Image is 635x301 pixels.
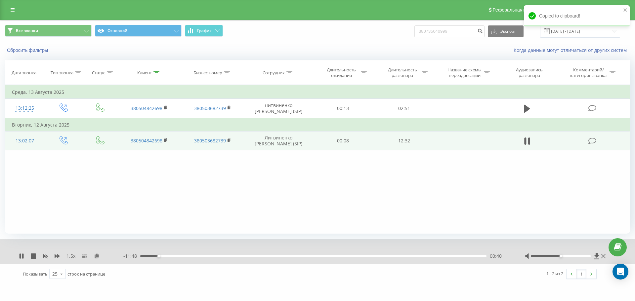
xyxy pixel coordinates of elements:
div: Accessibility label [157,255,160,257]
td: 00:13 [313,99,373,118]
div: 13:02:07 [12,134,38,147]
input: Поиск по номеру [414,25,485,37]
div: Клиент [137,70,152,76]
a: 380503682739 [194,105,226,111]
td: 02:51 [373,99,434,118]
button: График [185,25,223,37]
span: Показывать [23,271,48,277]
div: Длительность разговора [385,67,420,78]
div: Бизнес номер [193,70,222,76]
span: График [197,28,212,33]
div: Сотрудник [263,70,285,76]
div: Дата звонка [12,70,36,76]
a: 380503682739 [194,137,226,144]
button: Экспорт [488,25,524,37]
div: 1 - 2 из 2 [546,270,563,277]
a: 380504842698 [131,105,162,111]
div: Accessibility label [559,255,562,257]
div: Аудиозапись разговора [508,67,551,78]
span: - 11:48 [123,253,140,259]
button: close [623,7,628,14]
div: Длительность ожидания [324,67,359,78]
span: Реферальная программа [492,7,547,13]
td: Литвиненко [PERSON_NAME] (SIP) [244,131,313,150]
td: Среда, 13 Августа 2025 [5,86,630,99]
span: строк на странице [67,271,105,277]
td: 00:08 [313,131,373,150]
span: Все звонки [16,28,38,33]
span: 1.5 x [66,253,75,259]
button: Все звонки [5,25,92,37]
td: Литвиненко [PERSON_NAME] (SIP) [244,99,313,118]
div: 25 [52,271,58,277]
a: Когда данные могут отличаться от других систем [514,47,630,53]
div: Open Intercom Messenger [613,264,628,280]
div: Статус [92,70,105,76]
div: Copied to clipboard! [524,5,630,26]
button: Сбросить фильтры [5,47,51,53]
td: 12:32 [373,131,434,150]
button: Основной [95,25,182,37]
a: 1 [576,269,586,279]
a: 380504842698 [131,137,162,144]
div: Название схемы переадресации [447,67,482,78]
span: 00:40 [490,253,502,259]
div: Комментарий/категория звонка [569,67,608,78]
td: Вторник, 12 Августа 2025 [5,118,630,132]
div: 13:12:25 [12,102,38,115]
div: Тип звонка [51,70,73,76]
